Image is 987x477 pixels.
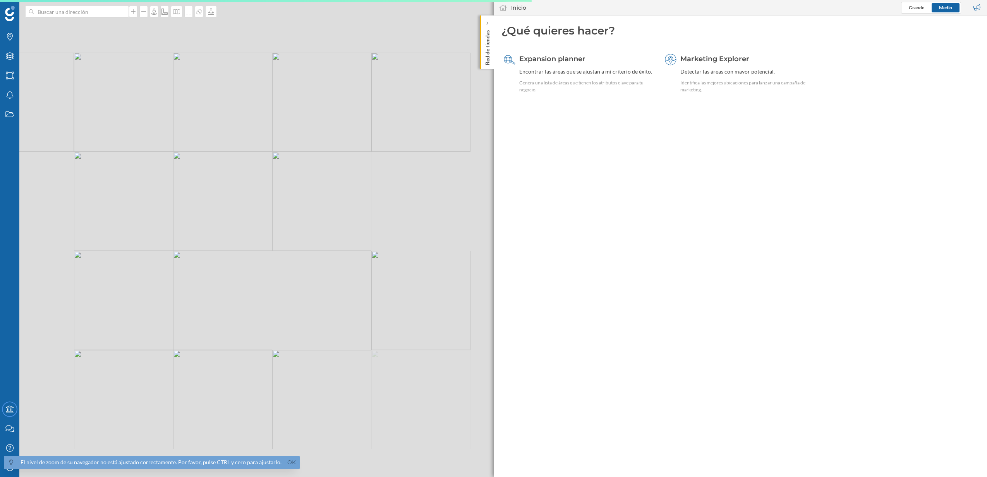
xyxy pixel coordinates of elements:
[21,458,282,466] div: El nivel de zoom de su navegador no está ajustado correctamente. Por favor, pulse CTRL y cero par...
[285,458,298,467] a: Ok
[680,55,749,63] span: Marketing Explorer
[504,54,515,65] img: search-areas.svg
[665,54,676,65] img: explorer.svg
[519,55,585,63] span: Expansion planner
[5,6,15,21] img: Geoblink Logo
[501,23,980,38] div: ¿Qué quieres hacer?
[519,68,655,75] div: Encontrar las áreas que se ajustan a mi criterio de éxito.
[680,68,816,75] div: Detectar las áreas con mayor potencial.
[483,27,491,65] p: Red de tiendas
[680,79,816,93] div: Identifica las mejores ubicaciones para lanzar una campaña de marketing.
[511,4,526,12] div: Inicio
[909,5,924,10] span: Grande
[519,79,655,93] div: Genera una lista de áreas que tienen los atributos clave para tu negocio.
[939,5,952,10] span: Medio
